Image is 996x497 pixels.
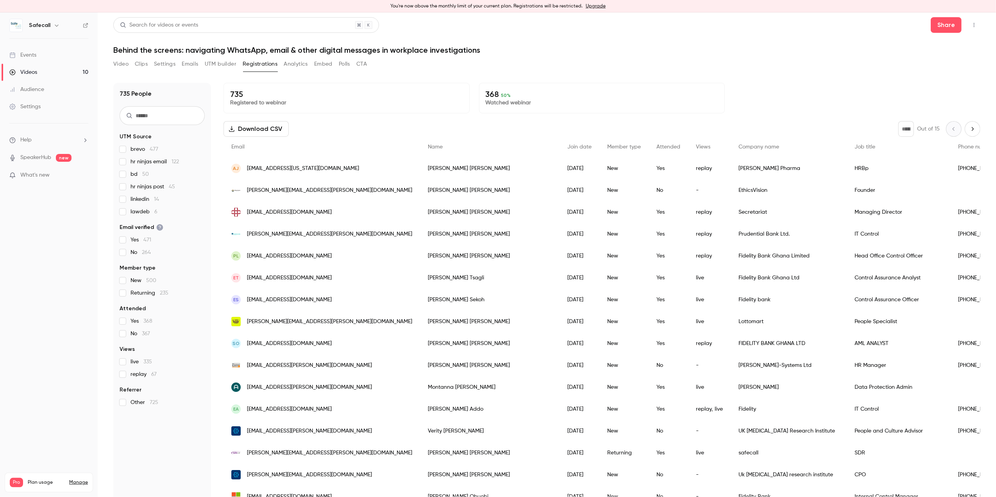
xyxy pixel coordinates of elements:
[731,442,847,464] div: safecall
[958,144,995,150] span: Phone number
[247,405,332,413] span: [EMAIL_ADDRESS][DOMAIN_NAME]
[688,376,731,398] div: live
[420,223,560,245] div: [PERSON_NAME] [PERSON_NAME]
[688,442,731,464] div: live
[560,398,599,420] div: [DATE]
[9,136,88,144] li: help-dropdown-opener
[231,470,241,479] img: ukdri.ac.uk
[688,289,731,311] div: live
[120,305,146,313] span: Attended
[847,201,950,223] div: Managing Director
[230,89,463,99] p: 735
[688,333,731,354] div: replay
[420,289,560,311] div: [PERSON_NAME] Sekoh
[560,245,599,267] div: [DATE]
[131,170,149,178] span: bd
[20,136,32,144] span: Help
[649,267,688,289] div: Yes
[131,358,152,366] span: live
[420,420,560,442] div: Verity [PERSON_NAME]
[247,340,332,348] span: [EMAIL_ADDRESS][DOMAIN_NAME]
[420,201,560,223] div: [PERSON_NAME] [PERSON_NAME]
[233,165,239,172] span: AJ
[847,376,950,398] div: Data Protection Admin
[231,361,241,370] img: schluter.co.uk
[847,442,950,464] div: SDR
[486,89,719,99] p: 368
[247,471,372,479] span: [PERSON_NAME][EMAIL_ADDRESS][DOMAIN_NAME]
[847,179,950,201] div: Founder
[688,267,731,289] div: live
[420,398,560,420] div: [PERSON_NAME] Addo
[847,223,950,245] div: IT Control
[131,317,152,325] span: Yes
[599,376,649,398] div: New
[356,58,367,70] button: CTA
[120,386,141,394] span: Referrer
[847,311,950,333] div: People Specialist
[560,267,599,289] div: [DATE]
[968,19,980,31] button: Top Bar Actions
[69,479,88,486] a: Manage
[731,420,847,442] div: UK [MEDICAL_DATA] Research Institute
[847,245,950,267] div: Head Office Control Officer
[599,398,649,420] div: New
[731,398,847,420] div: Fidelity
[247,296,332,304] span: [EMAIL_ADDRESS][DOMAIN_NAME]
[142,172,149,177] span: 50
[131,370,157,378] span: replay
[428,144,443,150] span: Name
[649,179,688,201] div: No
[847,464,950,486] div: CPO
[731,201,847,223] div: Secretariat
[131,158,179,166] span: hr ninjas email
[917,125,940,133] p: Out of 15
[182,58,198,70] button: Emails
[233,296,239,303] span: ES
[560,333,599,354] div: [DATE]
[231,317,241,326] img: lottomart.com
[688,157,731,179] div: replay
[560,311,599,333] div: [DATE]
[607,144,641,150] span: Member type
[420,333,560,354] div: [PERSON_NAME] [PERSON_NAME]
[688,398,731,420] div: replay, live
[649,157,688,179] div: Yes
[231,426,241,436] img: ukdri.ac.uk
[688,311,731,333] div: live
[420,179,560,201] div: [PERSON_NAME] [PERSON_NAME]
[169,184,175,190] span: 45
[247,449,412,457] span: [PERSON_NAME][EMAIL_ADDRESS][PERSON_NAME][DOMAIN_NAME]
[649,420,688,442] div: No
[599,245,649,267] div: New
[696,144,710,150] span: Views
[855,144,875,150] span: Job title
[420,464,560,486] div: [PERSON_NAME] [PERSON_NAME]
[649,333,688,354] div: Yes
[847,267,950,289] div: Control Assurance Analyst
[29,21,50,29] h6: Safecall
[9,103,41,111] div: Settings
[247,230,412,238] span: [PERSON_NAME][EMAIL_ADDRESS][PERSON_NAME][DOMAIN_NAME]
[131,183,175,191] span: hr ninjas post
[731,157,847,179] div: [PERSON_NAME] Pharma
[231,233,241,236] img: prudentialbank.com.gh
[231,448,241,458] img: safecall.co.uk
[120,133,152,141] span: UTM Source
[131,195,159,203] span: linkedin
[965,121,980,137] button: Next page
[420,157,560,179] div: [PERSON_NAME] [PERSON_NAME]
[847,420,950,442] div: People and Culture Advisor
[599,201,649,223] div: New
[688,201,731,223] div: replay
[143,237,151,243] span: 471
[847,157,950,179] div: HRBp
[247,208,332,216] span: [EMAIL_ADDRESS][DOMAIN_NAME]
[649,311,688,333] div: Yes
[120,345,135,353] span: Views
[131,208,157,216] span: lawdeb
[931,17,962,33] button: Share
[649,398,688,420] div: Yes
[247,383,372,392] span: [EMAIL_ADDRESS][PERSON_NAME][DOMAIN_NAME]
[131,236,151,244] span: Yes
